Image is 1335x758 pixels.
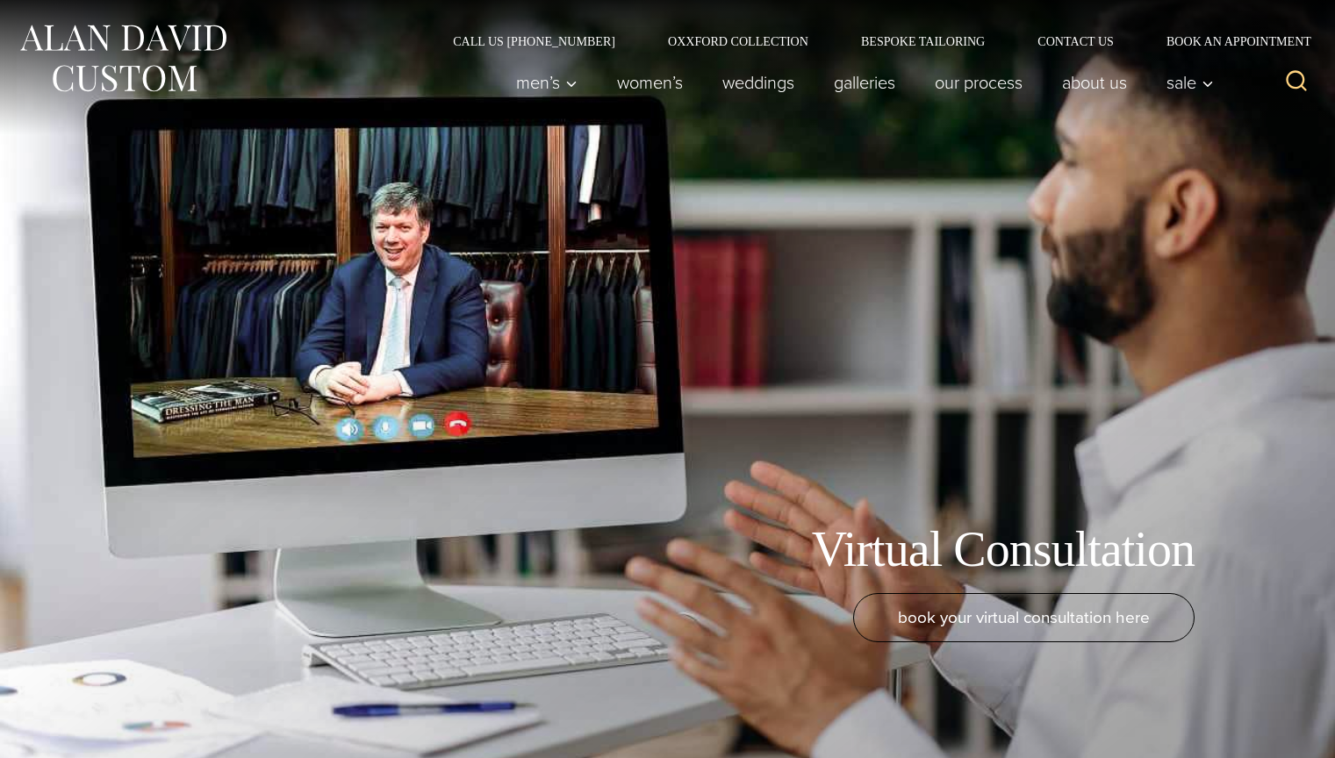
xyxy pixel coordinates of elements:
a: About Us [1043,65,1147,100]
a: Book an Appointment [1140,35,1317,47]
a: Contact Us [1011,35,1140,47]
nav: Secondary Navigation [427,35,1317,47]
h1: Virtual Consultation [812,520,1195,579]
a: Galleries [815,65,915,100]
a: Oxxford Collection [642,35,835,47]
a: Our Process [915,65,1043,100]
a: weddings [703,65,815,100]
a: Call Us [PHONE_NUMBER] [427,35,642,47]
a: Bespoke Tailoring [835,35,1011,47]
span: Sale [1166,74,1214,91]
button: View Search Form [1275,61,1317,104]
span: book your virtual consultation here [898,604,1150,630]
a: Women’s [598,65,703,100]
nav: Primary Navigation [497,65,1224,100]
a: book your virtual consultation here [853,593,1195,642]
span: Men’s [516,74,578,91]
img: Alan David Custom [18,19,228,97]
